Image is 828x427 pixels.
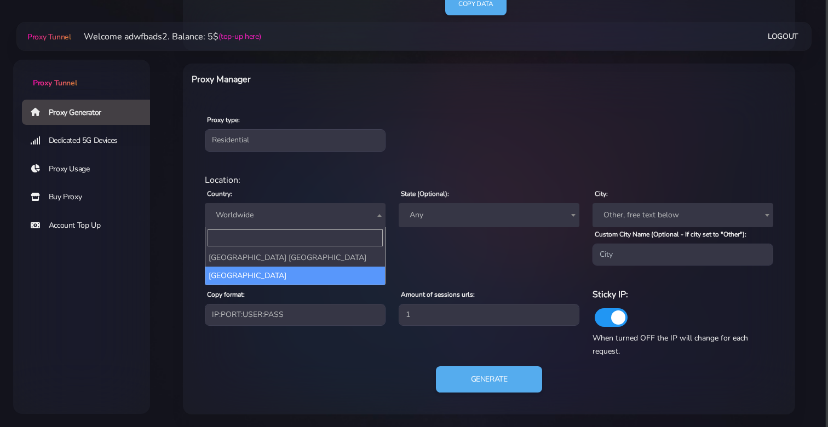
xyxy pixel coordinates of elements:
span: Worldwide [205,203,386,227]
span: When turned OFF the IP will change for each request. [593,333,748,356]
a: (top-up here) [219,31,261,42]
div: Location: [198,174,780,187]
a: Account Top Up [22,213,159,238]
a: Proxy Tunnel [13,60,150,89]
iframe: Webchat Widget [666,248,814,413]
input: City [593,244,773,266]
li: Welcome adwfbads2. Balance: 5$ [71,30,261,43]
span: Proxy Tunnel [27,32,71,42]
div: Proxy Settings: [198,274,780,287]
span: Other, free text below [599,207,767,223]
a: Dedicated 5G Devices [22,128,159,153]
a: Proxy Tunnel [25,28,71,45]
a: Logout [768,26,798,47]
span: Any [399,203,579,227]
h6: Sticky IP: [593,287,773,302]
label: State (Optional): [401,189,449,199]
label: Copy format: [207,290,245,299]
a: Proxy Usage [22,157,159,182]
span: Proxy Tunnel [33,78,77,88]
h6: Proxy Manager [192,72,533,86]
label: Amount of sessions urls: [401,290,475,299]
a: Proxy Generator [22,100,159,125]
label: Custom City Name (Optional - If city set to "Other"): [595,229,746,239]
button: Generate [436,366,543,393]
span: Other, free text below [593,203,773,227]
a: Buy Proxy [22,184,159,210]
label: City: [595,189,608,199]
span: Worldwide [211,207,379,223]
input: Search [208,229,383,246]
label: Country: [207,189,232,199]
li: [GEOGRAPHIC_DATA] [GEOGRAPHIC_DATA] [205,249,385,267]
label: Proxy type: [207,115,240,125]
li: [GEOGRAPHIC_DATA] [205,267,385,285]
span: Any [405,207,573,223]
